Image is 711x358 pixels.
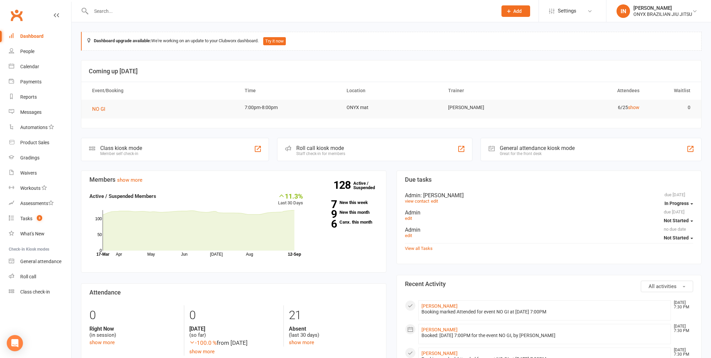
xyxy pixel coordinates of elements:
[405,209,693,216] div: Admin
[628,105,639,110] a: show
[89,176,378,183] h3: Members
[9,44,71,59] a: People
[37,215,42,221] span: 3
[544,82,646,99] th: Attendees
[313,220,378,224] a: 6Canx. this month
[353,176,383,195] a: 128Active / Suspended
[649,283,677,289] span: All activities
[289,339,314,346] a: show more
[278,192,303,207] div: Last 30 Days
[189,349,215,355] a: show more
[289,326,378,338] div: (last 30 days)
[664,232,693,244] button: Not Started
[9,29,71,44] a: Dashboard
[421,333,668,338] div: Booked: [DATE] 7:00PM for the event NO GI, by [PERSON_NAME]
[405,233,412,238] a: edit
[296,145,345,151] div: Roll call kiosk mode
[442,82,544,99] th: Trainer
[20,185,40,191] div: Workouts
[20,33,44,39] div: Dashboard
[617,4,630,18] div: IN
[405,216,412,221] a: edit
[421,351,458,356] a: [PERSON_NAME]
[89,289,378,296] h3: Attendance
[641,281,693,292] button: All activities
[405,192,693,199] div: Admin
[94,38,151,43] strong: Dashboard upgrade available:
[405,281,693,287] h3: Recent Activity
[89,193,156,199] strong: Active / Suspended Members
[20,289,50,295] div: Class check-in
[664,214,693,227] button: Not Started
[20,259,61,264] div: General attendance
[289,326,378,332] strong: Absent
[500,145,575,151] div: General attendance kiosk mode
[664,197,693,209] button: In Progress
[89,326,179,332] strong: Right Now
[405,246,433,251] a: View all Tasks
[646,100,696,116] td: 0
[20,216,32,221] div: Tasks
[9,105,71,120] a: Messages
[92,105,110,113] button: NO GI
[189,338,278,348] div: from [DATE]
[405,199,429,204] a: view contact
[333,180,353,190] strong: 128
[313,219,337,229] strong: 6
[89,326,179,338] div: (in session)
[431,199,438,204] a: edit
[420,192,464,199] span: : [PERSON_NAME]
[20,64,39,69] div: Calendar
[501,5,530,17] button: Add
[9,226,71,241] a: What's New
[9,59,71,74] a: Calendar
[313,210,378,214] a: 9New this month
[20,201,54,206] div: Assessments
[9,89,71,105] a: Reports
[671,324,693,333] time: [DATE] 7:30 PM
[340,82,442,99] th: Location
[558,3,576,19] span: Settings
[92,106,105,112] span: NO GI
[421,327,458,332] a: [PERSON_NAME]
[664,235,689,240] span: Not Started
[671,348,693,357] time: [DATE] 7:30 PM
[20,274,36,279] div: Roll call
[86,82,239,99] th: Event/Booking
[313,209,337,219] strong: 9
[671,301,693,309] time: [DATE] 7:30 PM
[117,177,142,183] a: show more
[189,339,217,346] span: -100.0 %
[20,109,42,115] div: Messages
[9,165,71,181] a: Waivers
[100,145,142,151] div: Class kiosk mode
[633,11,692,17] div: ONYX BRAZILIAN JIU JITSU
[89,339,115,346] a: show more
[421,309,668,315] div: Booking marked Attended for event NO GI at [DATE] 7:00PM
[544,100,646,116] td: 6/25
[9,135,71,150] a: Product Sales
[8,7,25,24] a: Clubworx
[239,100,340,116] td: 7:00pm-8:00pm
[20,140,49,145] div: Product Sales
[9,181,71,196] a: Workouts
[513,8,522,14] span: Add
[442,100,544,116] td: [PERSON_NAME]
[405,227,693,233] div: Admin
[20,125,48,130] div: Automations
[81,32,702,51] div: We're working on an update to your Clubworx dashboard.
[9,254,71,269] a: General attendance kiosk mode
[664,201,689,206] span: In Progress
[263,37,286,45] button: Try it now
[239,82,340,99] th: Time
[100,151,142,156] div: Member self check-in
[9,211,71,226] a: Tasks 3
[500,151,575,156] div: Great for the front desk
[313,200,378,205] a: 7New this week
[7,335,23,351] div: Open Intercom Messenger
[20,170,37,176] div: Waivers
[189,326,278,332] strong: [DATE]
[9,196,71,211] a: Assessments
[20,231,45,236] div: What's New
[9,74,71,89] a: Payments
